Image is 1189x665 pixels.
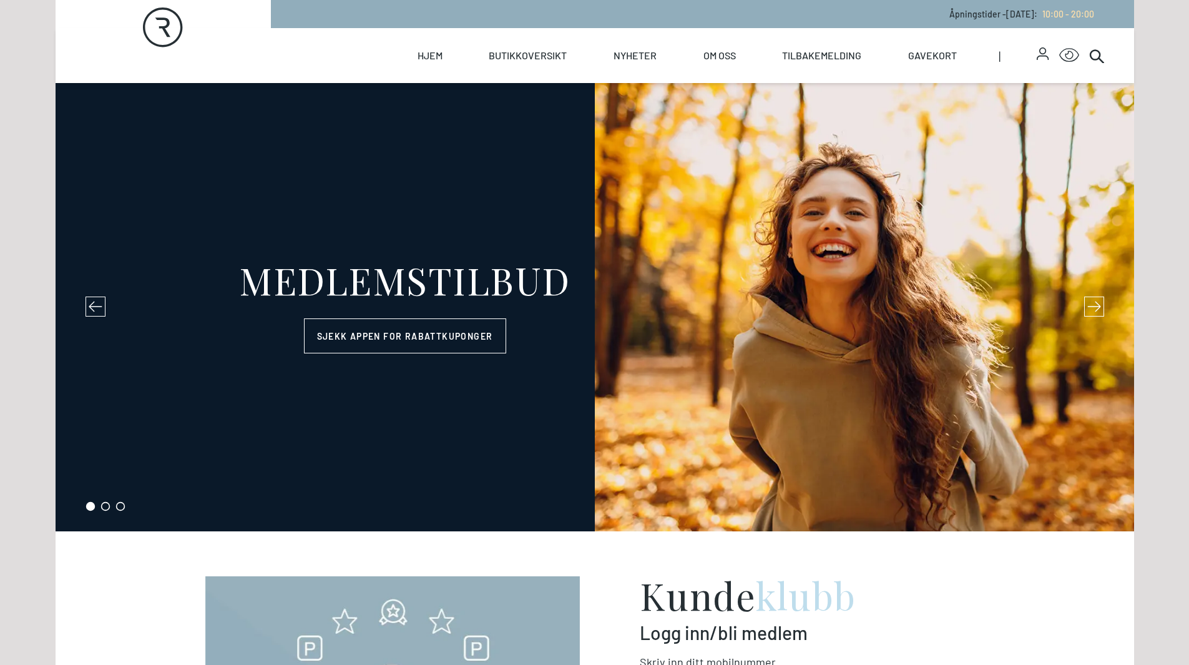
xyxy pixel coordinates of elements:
a: Tilbakemelding [782,28,861,83]
p: Logg inn/bli medlem [640,621,984,644]
span: klubb [756,570,856,620]
h2: Kunde [640,576,984,614]
a: Gavekort [908,28,957,83]
div: MEDLEMSTILBUD [239,261,570,298]
span: | [999,28,1037,83]
a: Om oss [703,28,736,83]
a: Sjekk appen for rabattkuponger [304,318,506,353]
span: 10:00 - 20:00 [1042,9,1094,19]
p: Åpningstider - [DATE] : [949,7,1094,21]
a: Nyheter [614,28,657,83]
section: carousel-slider [56,83,1134,531]
a: Butikkoversikt [489,28,567,83]
div: slide 1 of 3 [56,83,1134,531]
a: Hjem [418,28,443,83]
button: Open Accessibility Menu [1059,46,1079,66]
a: 10:00 - 20:00 [1037,9,1094,19]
